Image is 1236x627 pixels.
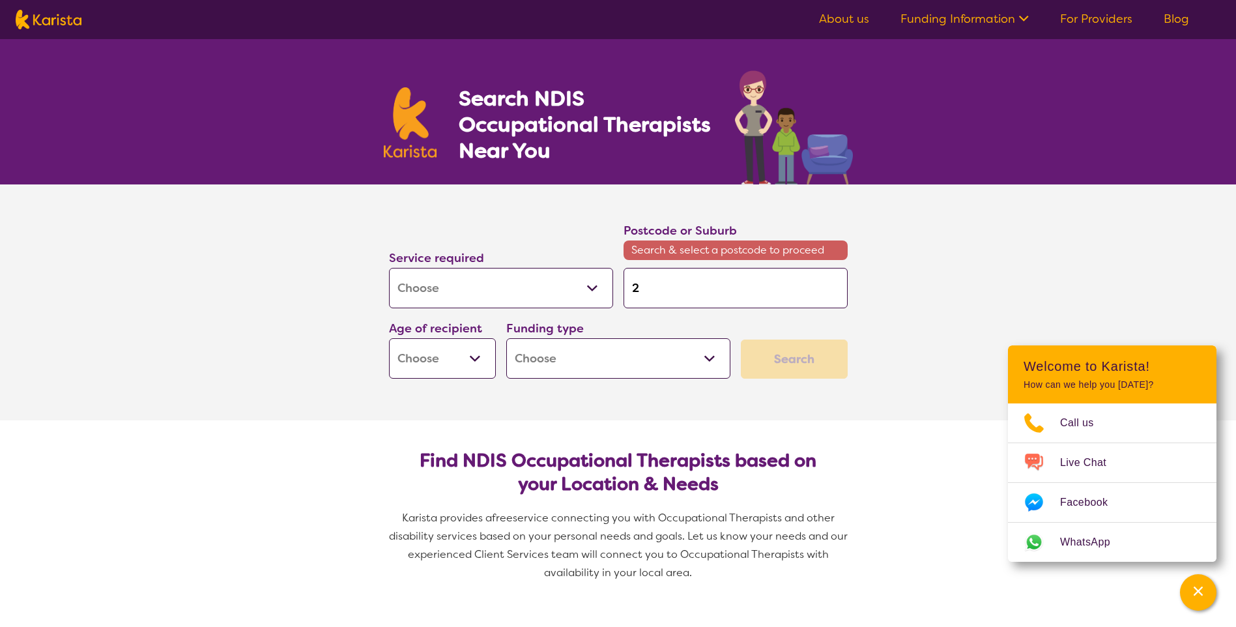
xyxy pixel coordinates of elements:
[389,321,482,336] label: Age of recipient
[1060,413,1110,433] span: Call us
[1024,379,1201,390] p: How can we help you [DATE]?
[900,11,1029,27] a: Funding Information
[506,321,584,336] label: Funding type
[389,250,484,266] label: Service required
[1164,11,1189,27] a: Blog
[735,70,853,184] img: occupational-therapy
[492,511,513,525] span: free
[624,223,737,239] label: Postcode or Suburb
[402,511,492,525] span: Karista provides a
[624,268,848,308] input: Type
[459,85,712,164] h1: Search NDIS Occupational Therapists Near You
[624,241,848,260] span: Search & select a postcode to proceed
[1060,11,1132,27] a: For Providers
[1008,523,1216,562] a: Web link opens in a new tab.
[1060,493,1123,512] span: Facebook
[1180,574,1216,611] button: Channel Menu
[1008,345,1216,562] div: Channel Menu
[389,511,850,579] span: service connecting you with Occupational Therapists and other disability services based on your p...
[399,449,837,496] h2: Find NDIS Occupational Therapists based on your Location & Needs
[1060,532,1126,552] span: WhatsApp
[1060,453,1122,473] span: Live Chat
[819,11,869,27] a: About us
[1008,403,1216,562] ul: Choose channel
[16,10,81,29] img: Karista logo
[384,87,437,158] img: Karista logo
[1024,358,1201,374] h2: Welcome to Karista!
